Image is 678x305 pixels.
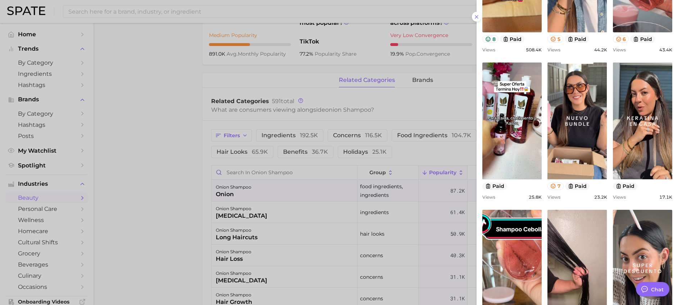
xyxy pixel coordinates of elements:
button: paid [613,182,638,190]
span: Views [613,194,626,200]
span: Views [613,47,626,52]
button: 6 [613,35,629,43]
button: 7 [547,182,564,190]
span: 44.2k [594,47,607,52]
span: 23.2k [594,194,607,200]
span: 43.4k [659,47,672,52]
button: 5 [547,35,563,43]
button: paid [565,35,590,43]
span: Views [547,47,560,52]
span: Views [482,47,495,52]
button: paid [482,182,507,190]
span: 25.8k [529,194,542,200]
span: 508.4k [526,47,542,52]
button: 8 [482,35,499,43]
button: paid [565,182,590,190]
span: Views [547,194,560,200]
span: 17.1k [659,194,672,200]
span: Views [482,194,495,200]
button: paid [630,35,655,43]
button: paid [500,35,525,43]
